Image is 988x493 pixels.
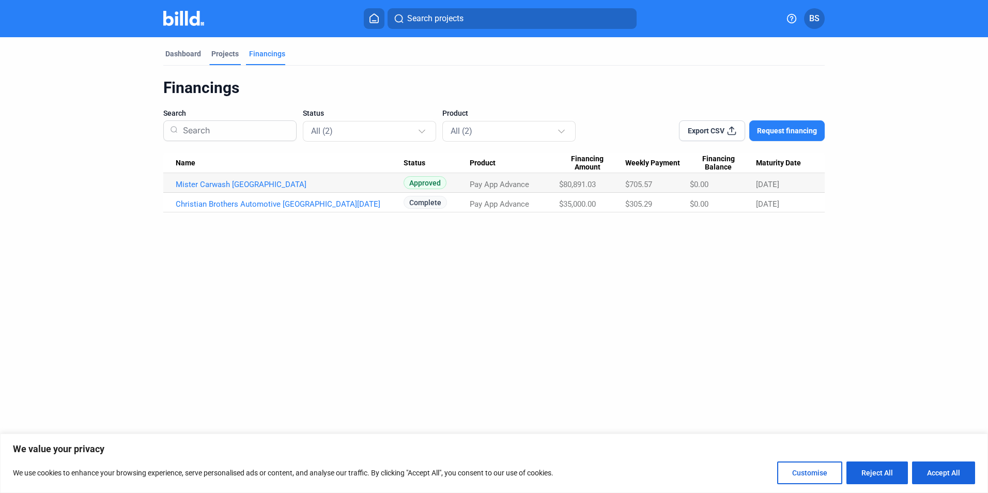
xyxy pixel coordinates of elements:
span: Pay App Advance [470,180,529,189]
div: Maturity Date [756,159,812,168]
input: Search [179,117,290,144]
img: Billd Company Logo [163,11,204,26]
div: Status [404,159,470,168]
span: $80,891.03 [559,180,596,189]
span: [DATE] [756,180,779,189]
div: Financings [249,49,285,59]
span: $705.57 [625,180,652,189]
button: BS [804,8,825,29]
span: Approved [404,176,446,189]
span: Status [404,159,425,168]
button: Accept All [912,461,975,484]
p: We use cookies to enhance your browsing experience, serve personalised ads or content, and analys... [13,467,553,479]
span: Pay App Advance [470,199,529,209]
span: Search projects [407,12,464,25]
span: Status [303,108,324,118]
a: Mister Carwash [GEOGRAPHIC_DATA] [176,180,404,189]
button: Customise [777,461,842,484]
button: Request financing [749,120,825,141]
mat-select-trigger: All (2) [311,126,333,136]
a: Christian Brothers Automotive [GEOGRAPHIC_DATA][DATE] [176,199,404,209]
button: Reject All [846,461,908,484]
div: Dashboard [165,49,201,59]
span: [DATE] [756,199,779,209]
span: Financing Balance [690,155,747,172]
span: Export CSV [688,126,724,136]
span: Name [176,159,195,168]
span: $0.00 [690,180,708,189]
span: Request financing [757,126,817,136]
div: Financing Balance [690,155,756,172]
mat-select-trigger: All (2) [451,126,472,136]
span: Weekly Payment [625,159,680,168]
span: Product [442,108,468,118]
div: Weekly Payment [625,159,690,168]
span: $305.29 [625,199,652,209]
div: Financings [163,78,825,98]
button: Search projects [388,8,637,29]
span: Complete [404,196,447,209]
span: Product [470,159,496,168]
div: Financing Amount [559,155,625,172]
span: Search [163,108,186,118]
button: Export CSV [679,120,745,141]
p: We value your privacy [13,443,975,455]
span: $0.00 [690,199,708,209]
span: Financing Amount [559,155,616,172]
div: Product [470,159,559,168]
div: Projects [211,49,239,59]
span: $35,000.00 [559,199,596,209]
span: Maturity Date [756,159,801,168]
div: Name [176,159,404,168]
span: BS [809,12,820,25]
